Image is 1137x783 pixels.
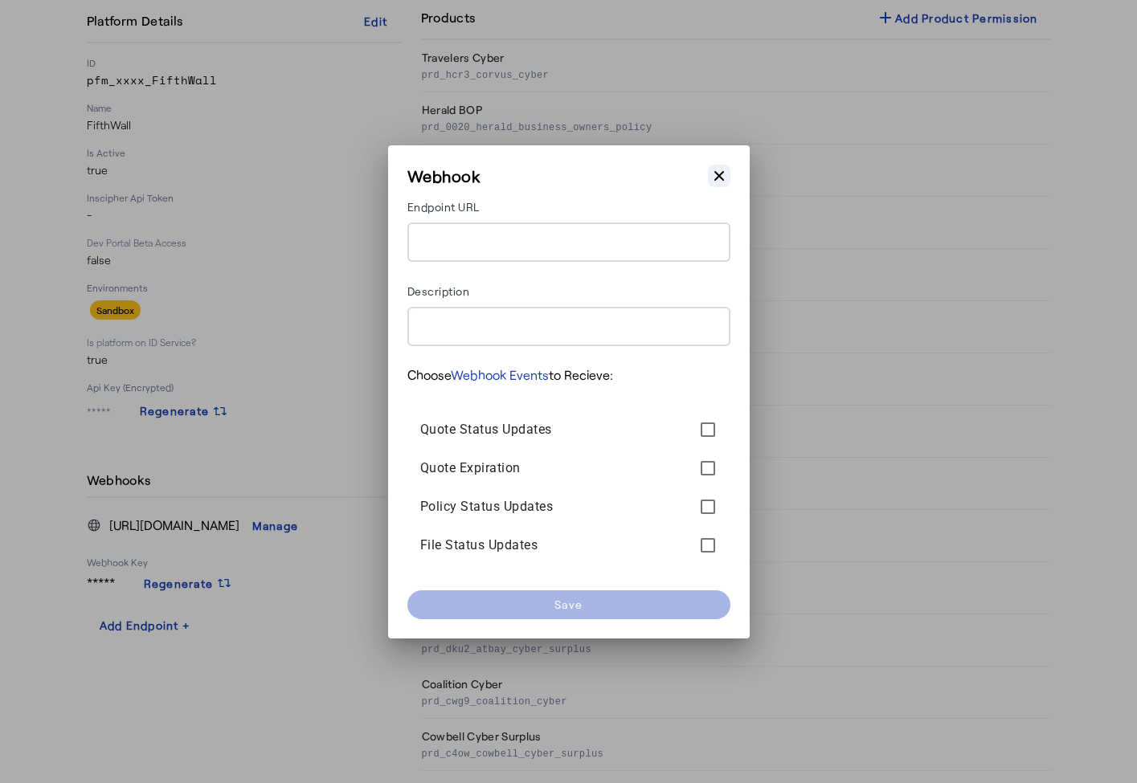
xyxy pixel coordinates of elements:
[420,537,538,553] span: File Status Updates
[407,365,730,385] p: Choose to Recieve:
[407,200,480,214] label: Endpoint URL
[420,422,552,437] span: Quote Status Updates
[407,165,481,187] h3: Webhook
[451,367,549,382] a: Webhook Events
[420,460,521,475] span: Quote Expiration
[420,499,554,514] span: Policy Status Updates
[407,284,470,298] label: Description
